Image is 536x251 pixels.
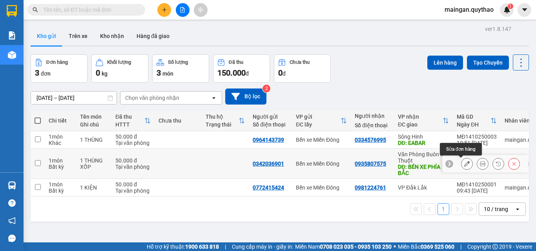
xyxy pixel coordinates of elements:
[194,3,208,17] button: aim
[206,114,239,120] div: Thu hộ
[115,134,151,140] div: 50.000 đ
[80,137,108,143] div: 1 THÙNG
[296,114,341,120] div: VP gửi
[355,184,386,191] div: 0981224761
[457,121,490,128] div: Ngày ĐH
[398,151,449,164] div: Văn Phòng Buôn Ma Thuột
[31,54,88,83] button: Đơn hàng3đơn
[80,114,108,120] div: Tên món
[394,245,396,248] span: ⚪️
[355,137,386,143] div: 0334576995
[355,161,386,167] div: 0935807575
[296,121,341,128] div: ĐC lấy
[283,70,286,77] span: đ
[398,121,443,128] div: ĐC giao
[107,60,131,65] div: Khối lượng
[147,242,219,251] span: Hỗ trợ kỹ thuật:
[253,161,284,167] div: 0342036901
[398,184,449,191] div: VP Đắk Lắk
[31,92,117,104] input: Select a date range.
[398,134,449,140] div: Sông Hinh
[398,140,449,146] div: DĐ: EABAR
[41,70,51,77] span: đơn
[485,25,511,33] div: ver 1.8.147
[115,164,151,170] div: Tại văn phòng
[278,68,283,78] span: 0
[440,143,482,155] div: Sửa đơn hàng
[111,110,155,131] th: Toggle SortBy
[130,27,176,45] button: Hàng đã giao
[253,184,284,191] div: 0772415424
[115,140,151,146] div: Tại văn phòng
[398,164,449,176] div: DĐ: BÉN XE PHÍA BẮC
[115,121,144,128] div: HTTT
[7,5,17,17] img: logo-vxr
[33,7,38,13] span: search
[295,242,392,251] span: Miền Nam
[213,54,270,83] button: Đã thu150.000đ
[253,121,288,128] div: Số điện thoại
[49,117,72,124] div: Chi tiết
[49,134,72,140] div: 1 món
[96,68,100,78] span: 0
[157,3,171,17] button: plus
[460,242,461,251] span: |
[518,3,531,17] button: caret-down
[453,110,501,131] th: Toggle SortBy
[8,31,16,40] img: solution-icon
[246,70,249,77] span: đ
[115,181,151,188] div: 50.000 đ
[508,4,513,9] sup: 1
[457,140,497,146] div: 10:51 [DATE]
[292,110,351,131] th: Toggle SortBy
[296,137,347,143] div: Bến xe Miền Đông
[49,181,72,188] div: 1 món
[102,70,108,77] span: kg
[8,181,16,190] img: warehouse-icon
[202,110,249,131] th: Toggle SortBy
[355,122,390,128] div: Số điện thoại
[162,7,167,13] span: plus
[398,114,443,120] div: VP nhận
[180,7,185,13] span: file-add
[398,242,454,251] span: Miền Bắc
[43,5,136,14] input: Tìm tên, số ĐT hoặc mã đơn
[46,60,68,65] div: Đơn hàng
[8,217,16,224] span: notification
[225,242,226,251] span: |
[115,188,151,194] div: Tại văn phòng
[296,161,347,167] div: Bến xe Miền Đông
[290,60,310,65] div: Chưa thu
[457,181,497,188] div: MĐ1410250001
[461,158,473,170] div: Sửa đơn hàng
[206,121,239,128] div: Trạng thái
[157,68,161,78] span: 3
[492,244,498,249] span: copyright
[296,184,347,191] div: Bến xe Miền Đông
[31,27,62,45] button: Kho gửi
[62,27,94,45] button: Trên xe
[168,60,188,65] div: Số lượng
[49,157,72,164] div: 1 món
[8,51,16,59] img: warehouse-icon
[229,60,243,65] div: Đã thu
[152,54,209,83] button: Số lượng3món
[115,114,144,120] div: Đã thu
[49,140,72,146] div: Khác
[421,244,454,250] strong: 0369 525 060
[162,70,173,77] span: món
[320,244,392,250] strong: 0708 023 035 - 0935 103 250
[457,114,490,120] div: Mã GD
[253,114,288,120] div: Người gửi
[217,68,246,78] span: 150.000
[8,235,16,242] span: message
[49,188,72,194] div: Bất kỳ
[457,188,497,194] div: 09:43 [DATE]
[198,7,203,13] span: aim
[484,205,508,213] div: 10 / trang
[115,157,151,164] div: 50.000 đ
[80,157,108,170] div: 1 THÙNG XỐP
[49,164,72,170] div: Bất kỳ
[509,4,512,9] span: 1
[80,184,108,191] div: 1 KIỆN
